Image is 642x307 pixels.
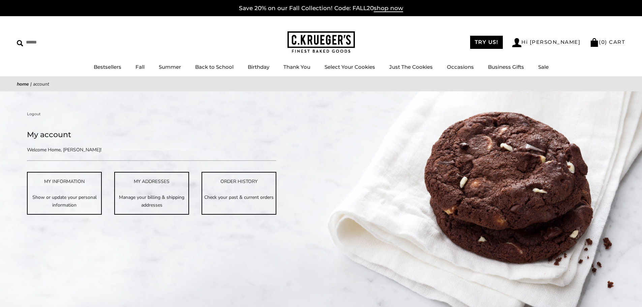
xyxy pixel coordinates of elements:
a: MY INFORMATION Show or update your personal information [27,172,102,214]
div: ORDER HISTORY [202,178,276,185]
a: Just The Cookies [389,64,433,70]
img: Search [17,40,23,47]
a: (0) CART [590,39,625,45]
a: Home [17,81,29,87]
div: MY INFORMATION [28,178,101,185]
a: Occasions [447,64,474,70]
input: Search [17,37,97,48]
p: Manage your billing & shipping addresses [115,193,188,209]
h1: My account [27,129,276,141]
a: TRY US! [470,36,503,49]
nav: breadcrumbs [17,80,625,88]
span: Account [33,81,49,87]
span: | [30,81,32,87]
a: Summer [159,64,181,70]
a: ORDER HISTORY Check your past & current orders [202,172,276,214]
a: Logout [27,111,41,117]
div: MY ADDRESSES [115,178,188,185]
a: Back to School [195,64,234,70]
a: Hi [PERSON_NAME] [512,38,580,47]
a: Bestsellers [94,64,121,70]
a: Fall [135,64,145,70]
p: Show or update your personal information [28,193,101,209]
a: Sale [538,64,549,70]
p: Welcome Home, [PERSON_NAME]! [27,146,206,154]
a: Select Your Cookies [325,64,375,70]
a: MY ADDRESSES Manage your billing & shipping addresses [114,172,189,214]
a: Business Gifts [488,64,524,70]
a: Birthday [248,64,269,70]
a: Thank You [283,64,310,70]
p: Check your past & current orders [202,193,276,201]
img: Account [512,38,521,47]
img: Bag [590,38,599,47]
a: Save 20% on our Fall Collection! Code: FALL20shop now [239,5,403,12]
img: C.KRUEGER'S [287,31,355,53]
span: shop now [374,5,403,12]
span: 0 [601,39,605,45]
